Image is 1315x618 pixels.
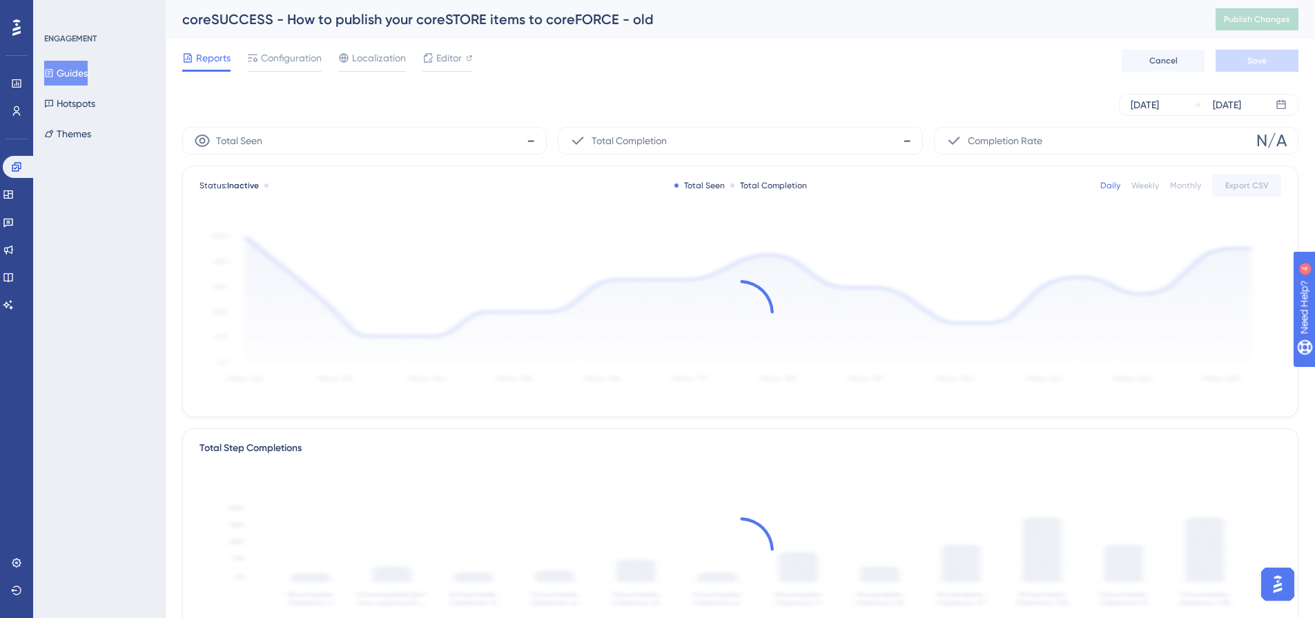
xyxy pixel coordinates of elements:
button: Hotspots [44,91,95,116]
span: Editor [436,50,462,66]
span: N/A [1256,130,1287,152]
div: 4 [96,7,100,18]
button: Publish Changes [1216,8,1298,30]
span: Total Seen [216,132,262,149]
button: Cancel [1122,50,1205,72]
button: Save [1216,50,1298,72]
div: Daily [1100,180,1120,191]
span: Total Completion [592,132,667,149]
span: Configuration [261,50,322,66]
span: Cancel [1149,55,1178,66]
span: Export CSV [1225,180,1269,191]
span: Need Help? [32,3,86,20]
div: Weekly [1131,180,1159,191]
button: Export CSV [1212,175,1281,197]
span: Reports [196,50,231,66]
div: [DATE] [1213,97,1241,113]
div: Total Seen [674,180,725,191]
div: coreSUCCESS - How to publish your coreSTORE items to coreFORCE - old [182,10,1181,29]
div: Monthly [1170,180,1201,191]
div: [DATE] [1131,97,1159,113]
div: ENGAGEMENT [44,33,97,44]
button: Guides [44,61,88,86]
span: Inactive [227,181,259,190]
span: - [527,130,535,152]
span: Save [1247,55,1267,66]
div: Total Completion [730,180,807,191]
span: Status: [199,180,259,191]
div: Total Step Completions [199,440,302,457]
span: - [903,130,911,152]
button: Themes [44,121,91,146]
iframe: UserGuiding AI Assistant Launcher [1257,564,1298,605]
span: Completion Rate [968,132,1042,149]
span: Localization [352,50,406,66]
span: Publish Changes [1224,14,1290,25]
